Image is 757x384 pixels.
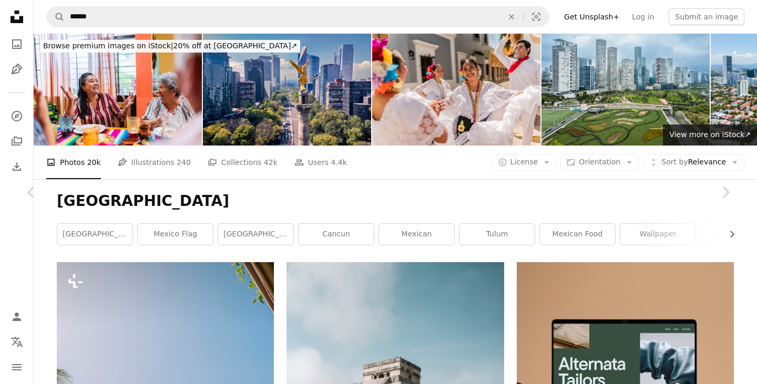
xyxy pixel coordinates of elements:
[661,158,688,166] span: Sort by
[118,146,191,179] a: Illustrations 240
[138,224,213,245] a: mexico flag
[661,157,726,168] span: Relevance
[294,146,347,179] a: Users 4.4k
[34,34,306,59] a: Browse premium images on iStock|20% off at [GEOGRAPHIC_DATA]↗
[43,41,297,50] span: 20% off at [GEOGRAPHIC_DATA] ↗
[6,357,27,378] button: Menu
[6,131,27,152] a: Collections
[6,59,27,80] a: Illustrations
[43,41,173,50] span: Browse premium images on iStock |
[643,154,744,171] button: Sort byRelevance
[540,224,615,245] a: mexican food
[372,34,540,146] img: Young woman dancing with traditional Mexican clothing dancing outdoors
[177,157,191,168] span: 240
[560,154,639,171] button: Orientation
[6,106,27,127] a: Explore
[541,34,710,146] img: La Mexicana Park in santa fe Mexico City
[218,224,293,245] a: [GEOGRAPHIC_DATA]
[524,7,549,27] button: Visual search
[47,7,65,27] button: Search Unsplash
[34,34,202,146] img: Family talking and eating at home
[500,7,523,27] button: Clear
[492,154,557,171] button: License
[57,224,132,245] a: [GEOGRAPHIC_DATA]
[510,158,538,166] span: License
[626,8,660,25] a: Log in
[694,142,757,243] a: Next
[6,306,27,327] a: Log in / Sign up
[620,224,695,245] a: wallpaper
[669,130,751,139] span: View more on iStock ↗
[6,331,27,352] button: Language
[331,157,346,168] span: 4.4k
[299,224,374,245] a: cancun
[208,146,278,179] a: Collections 42k
[558,8,626,25] a: Get Unsplash+
[459,224,535,245] a: tulum
[663,124,757,146] a: View more on iStock↗
[579,158,620,166] span: Orientation
[6,34,27,55] a: Photos
[46,6,549,27] form: Find visuals sitewide
[669,8,744,25] button: Submit an image
[203,34,371,146] img: Golden Angel atop Monument in Mexico City
[264,157,278,168] span: 42k
[57,192,734,211] h1: [GEOGRAPHIC_DATA]
[379,224,454,245] a: mexican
